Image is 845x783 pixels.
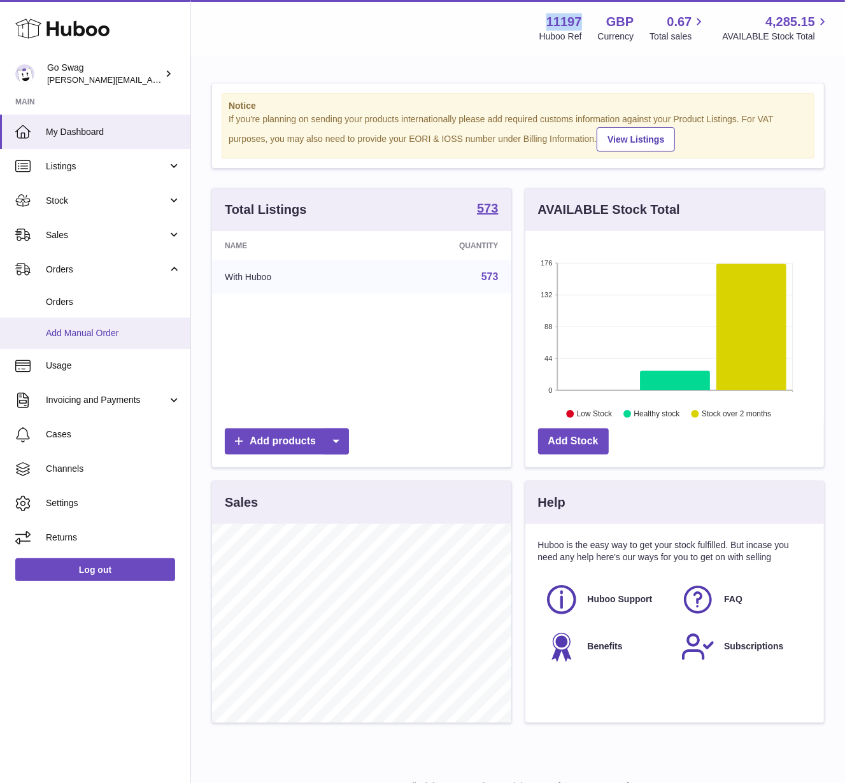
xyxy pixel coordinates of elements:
span: Benefits [588,640,623,652]
a: Log out [15,558,175,581]
span: Listings [46,160,167,173]
p: Huboo is the easy way to get your stock fulfilled. But incase you need any help here's our ways f... [538,539,812,563]
a: 4,285.15 AVAILABLE Stock Total [722,13,830,43]
th: Quantity [370,231,511,260]
span: Settings [46,497,181,509]
strong: GBP [606,13,634,31]
text: Stock over 2 months [702,409,771,418]
td: With Huboo [212,260,370,293]
h3: Help [538,494,565,511]
span: 0.67 [667,13,692,31]
span: Invoicing and Payments [46,394,167,406]
h3: AVAILABLE Stock Total [538,201,680,218]
span: [PERSON_NAME][EMAIL_ADDRESS][DOMAIN_NAME] [47,74,255,85]
strong: 573 [477,202,498,215]
span: Returns [46,532,181,544]
th: Name [212,231,370,260]
span: 4,285.15 [765,13,815,31]
h3: Total Listings [225,201,307,218]
span: AVAILABLE Stock Total [722,31,830,43]
img: leigh@goswag.com [15,64,34,83]
div: Currency [598,31,634,43]
a: Add products [225,428,349,455]
span: Cases [46,428,181,441]
a: FAQ [681,582,805,617]
a: Subscriptions [681,630,805,664]
a: View Listings [597,127,675,152]
strong: Notice [229,100,807,112]
span: Orders [46,296,181,308]
span: Usage [46,360,181,372]
strong: 11197 [546,13,582,31]
a: Huboo Support [544,582,669,617]
span: Subscriptions [724,640,783,652]
text: 0 [548,386,552,394]
div: Huboo Ref [539,31,582,43]
text: 132 [541,291,552,299]
span: Sales [46,229,167,241]
span: FAQ [724,593,742,605]
text: Low Stock [576,409,612,418]
span: Stock [46,195,167,207]
text: 88 [544,323,552,330]
div: Go Swag [47,62,162,86]
span: Orders [46,264,167,276]
a: 573 [477,202,498,217]
span: Huboo Support [588,593,653,605]
a: 573 [481,271,499,282]
span: Total sales [650,31,706,43]
span: My Dashboard [46,126,181,138]
text: Healthy stock [634,409,680,418]
h3: Sales [225,494,258,511]
a: Benefits [544,630,669,664]
div: If you're planning on sending your products internationally please add required customs informati... [229,113,807,152]
text: 44 [544,355,552,362]
a: 0.67 Total sales [650,13,706,43]
span: Channels [46,463,181,475]
a: Add Stock [538,428,609,455]
text: 176 [541,259,552,267]
span: Add Manual Order [46,327,181,339]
